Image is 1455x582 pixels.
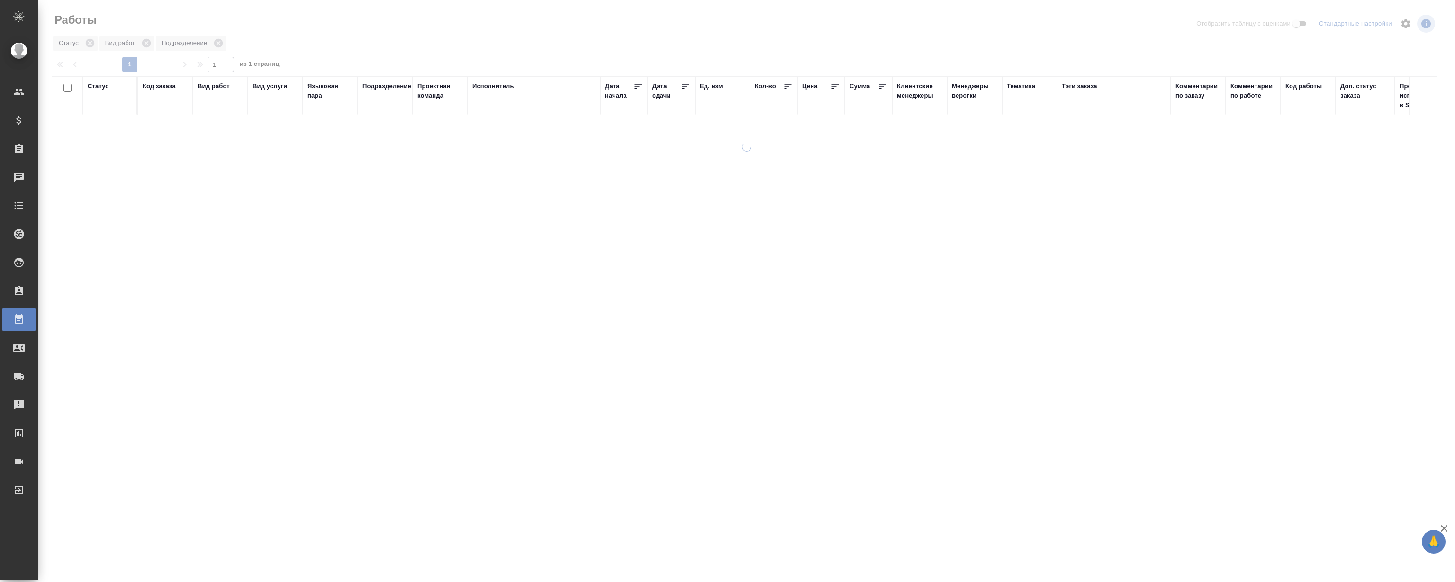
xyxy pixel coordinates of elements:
div: Языковая пара [307,82,353,100]
div: Исполнитель [472,82,514,91]
div: Тематика [1007,82,1035,91]
div: Вид услуги [253,82,288,91]
div: Клиентские менеджеры [897,82,942,100]
div: Менеджеры верстки [952,82,997,100]
div: Комментарии по работе [1230,82,1276,100]
div: Подразделение [362,82,411,91]
div: Ед. изм [700,82,723,91]
div: Цена [802,82,818,91]
div: Дата начала [605,82,633,100]
div: Прогресс исполнителя в SC [1400,82,1442,110]
div: Дата сдачи [652,82,681,100]
div: Доп. статус заказа [1340,82,1390,100]
div: Тэги заказа [1062,82,1097,91]
div: Сумма [850,82,870,91]
div: Проектная команда [417,82,463,100]
div: Кол-во [755,82,776,91]
div: Код работы [1285,82,1322,91]
button: 🙏 [1422,530,1446,554]
span: 🙏 [1426,532,1442,552]
div: Статус [88,82,109,91]
div: Код заказа [143,82,176,91]
div: Вид работ [198,82,230,91]
div: Комментарии по заказу [1175,82,1221,100]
